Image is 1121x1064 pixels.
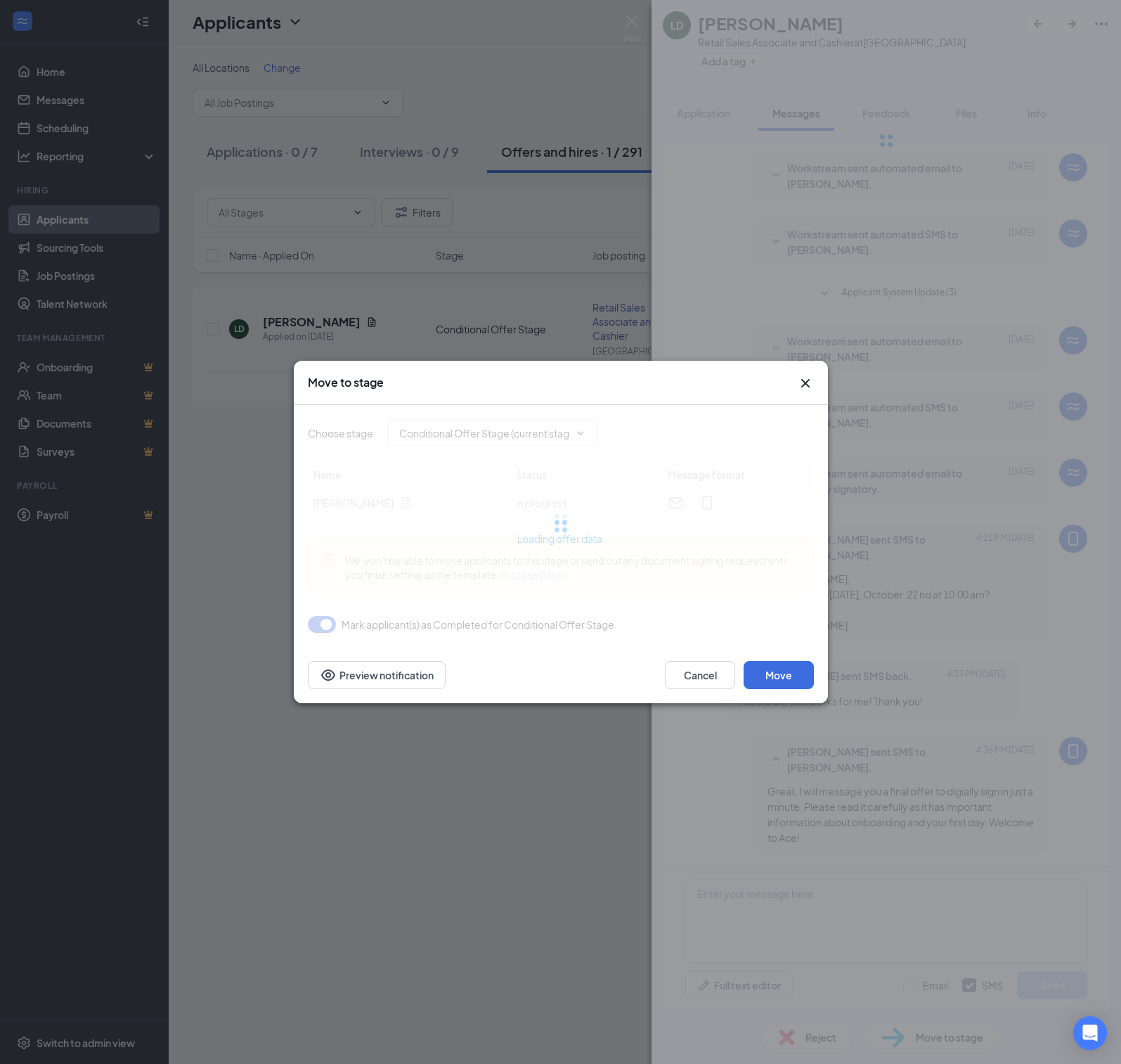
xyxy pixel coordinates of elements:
button: Cancel [665,661,735,689]
svg: Eye [320,667,337,684]
svg: Cross [797,375,814,392]
div: Open Intercom Messenger [1073,1016,1107,1050]
button: Move [744,661,814,689]
button: Preview notificationEye [308,661,446,689]
button: Close [797,375,814,392]
h3: Move to stage [308,375,384,390]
